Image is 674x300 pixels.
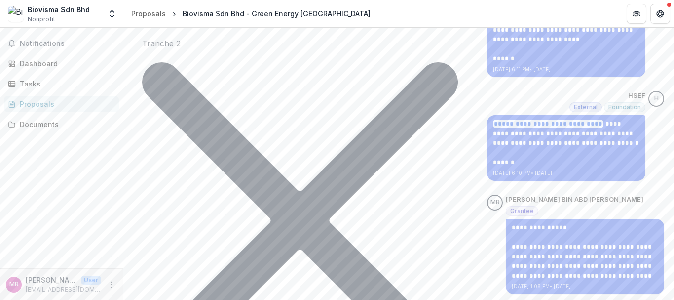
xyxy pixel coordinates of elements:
nav: breadcrumb [127,6,374,21]
span: Notifications [20,40,115,48]
button: Get Help [650,4,670,24]
img: Biovisma Sdn Bhd [8,6,24,22]
p: [DATE] 1:08 PM • [DATE] [512,283,658,290]
a: Tasks [4,76,119,92]
span: Grantee [510,208,534,214]
div: Documents [20,119,111,129]
p: [PERSON_NAME] BIN ABD [PERSON_NAME] [506,195,643,205]
p: [PERSON_NAME] BIN ABD [PERSON_NAME] [26,275,77,285]
div: MUHAMMAD ASWAD BIN ABD RASHID [490,199,500,206]
a: Dashboard [4,55,119,72]
p: [DATE] 6:10 PM • [DATE] [493,170,639,177]
p: User [81,276,101,285]
div: Proposals [20,99,111,109]
a: Proposals [127,6,170,21]
span: External [574,104,598,111]
div: HSEF [654,95,659,102]
div: Tasks [20,79,111,89]
button: Notifications [4,36,119,51]
div: Dashboard [20,58,111,69]
div: Tranche 2 [142,38,458,49]
div: Biovisma Sdn Bhd [28,4,90,15]
p: HSEF [628,91,645,101]
p: [DATE] 6:11 PM • [DATE] [493,66,639,73]
button: Partners [627,4,646,24]
p: [EMAIL_ADDRESS][DOMAIN_NAME] [26,285,101,294]
span: Nonprofit [28,15,55,24]
a: Documents [4,116,119,132]
button: More [105,279,117,291]
div: Biovisma Sdn Bhd - Green Energy [GEOGRAPHIC_DATA] [183,8,371,19]
span: Foundation [608,104,641,111]
div: Proposals [131,8,166,19]
div: MUHAMMAD ASWAD BIN ABD RASHID [9,281,19,288]
button: Open entity switcher [105,4,119,24]
a: Proposals [4,96,119,112]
